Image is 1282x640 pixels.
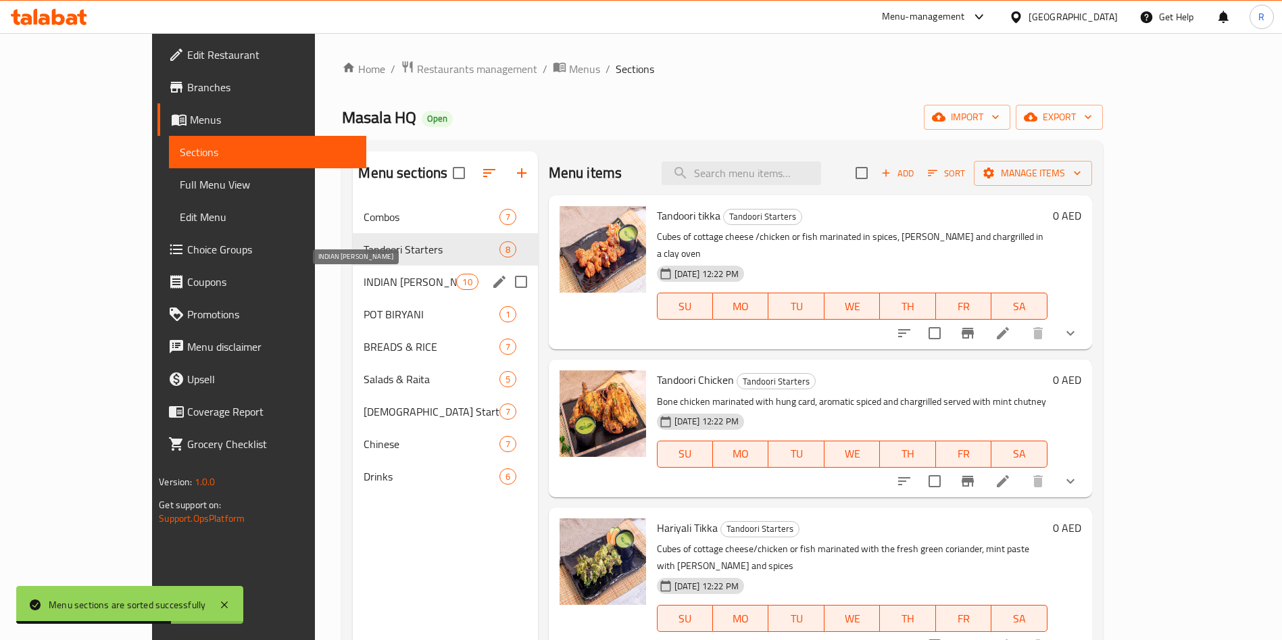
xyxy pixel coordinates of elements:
span: Tandoori Starters [364,241,499,257]
button: FR [936,605,991,632]
span: Get support on: [159,496,221,514]
span: MO [718,444,763,464]
div: Tandoori Starters8 [353,233,537,266]
a: Coupons [157,266,366,298]
span: Restaurants management [417,61,537,77]
a: Branches [157,71,366,103]
span: 7 [500,341,516,353]
span: Grocery Checklist [187,436,355,452]
a: Edit menu item [995,325,1011,341]
div: Menu sections are sorted successfully [49,597,205,612]
span: INDIAN [PERSON_NAME] [364,274,456,290]
button: WE [824,441,880,468]
div: items [499,209,516,225]
span: POT BIRYANI [364,306,499,322]
button: delete [1022,317,1054,349]
p: Bone chicken marinated with hung card, aromatic spiced and chargrilled served with mint chutney [657,393,1047,410]
svg: Show Choices [1062,473,1079,489]
h6: 0 AED [1053,370,1081,389]
span: Manage items [985,165,1081,182]
span: 6 [500,470,516,483]
li: / [391,61,395,77]
span: Tandoori Starters [721,521,799,537]
span: 7 [500,405,516,418]
span: Select section [847,159,876,187]
button: show more [1054,465,1087,497]
span: 10 [457,276,477,289]
h2: Menu sections [358,163,447,183]
span: 1 [500,308,516,321]
div: Tandoori Starters [723,209,802,225]
span: Drinks [364,468,499,485]
a: Menu disclaimer [157,330,366,363]
div: BREADS & RICE [364,339,499,355]
span: TU [774,609,818,629]
div: Combos [364,209,499,225]
span: FR [941,297,986,316]
button: MO [713,605,768,632]
span: 7 [500,438,516,451]
p: Cubes of cottage cheese /chicken or fish marinated in spices, [PERSON_NAME] and chargrilled in a ... [657,228,1047,262]
button: TU [768,441,824,468]
button: WE [824,605,880,632]
span: Sections [180,144,355,160]
span: Add [879,166,916,181]
span: export [1027,109,1092,126]
span: SA [997,297,1041,316]
span: Full Menu View [180,176,355,193]
div: [GEOGRAPHIC_DATA] [1029,9,1118,24]
span: Tandoori Starters [737,374,815,389]
span: WE [830,297,874,316]
button: edit [489,272,510,292]
div: items [499,306,516,322]
div: items [499,468,516,485]
button: SA [991,293,1047,320]
div: items [499,371,516,387]
a: Coverage Report [157,395,366,428]
button: TH [880,441,935,468]
span: Sort [928,166,965,181]
div: items [499,436,516,452]
span: [DEMOGRAPHIC_DATA] Starters [364,403,499,420]
span: Salads & Raita [364,371,499,387]
a: Choice Groups [157,233,366,266]
button: SU [657,293,713,320]
a: Upsell [157,363,366,395]
span: Edit Menu [180,209,355,225]
span: Menus [569,61,600,77]
div: items [456,274,478,290]
button: sort-choices [888,317,920,349]
span: Menus [190,112,355,128]
span: Sort items [919,163,974,184]
button: sort-choices [888,465,920,497]
span: Masala HQ [342,102,416,132]
span: SA [997,444,1041,464]
span: Coupons [187,274,355,290]
span: Add item [876,163,919,184]
span: WE [830,444,874,464]
button: export [1016,105,1103,130]
svg: Show Choices [1062,325,1079,341]
button: MO [713,441,768,468]
input: search [662,162,821,185]
li: / [606,61,610,77]
div: items [499,339,516,355]
h6: 0 AED [1053,518,1081,537]
p: Cubes of cottage cheese/chicken or fish marinated with the fresh green coriander, mint paste with... [657,541,1047,574]
button: show more [1054,317,1087,349]
span: Tandoori Starters [724,209,802,224]
span: Select all sections [445,159,473,187]
span: MO [718,297,763,316]
button: delete [1022,465,1054,497]
button: SU [657,605,713,632]
span: import [935,109,1000,126]
a: Promotions [157,298,366,330]
span: Open [422,113,453,124]
span: 7 [500,211,516,224]
a: Edit Menu [169,201,366,233]
span: Edit Restaurant [187,47,355,63]
button: SA [991,441,1047,468]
